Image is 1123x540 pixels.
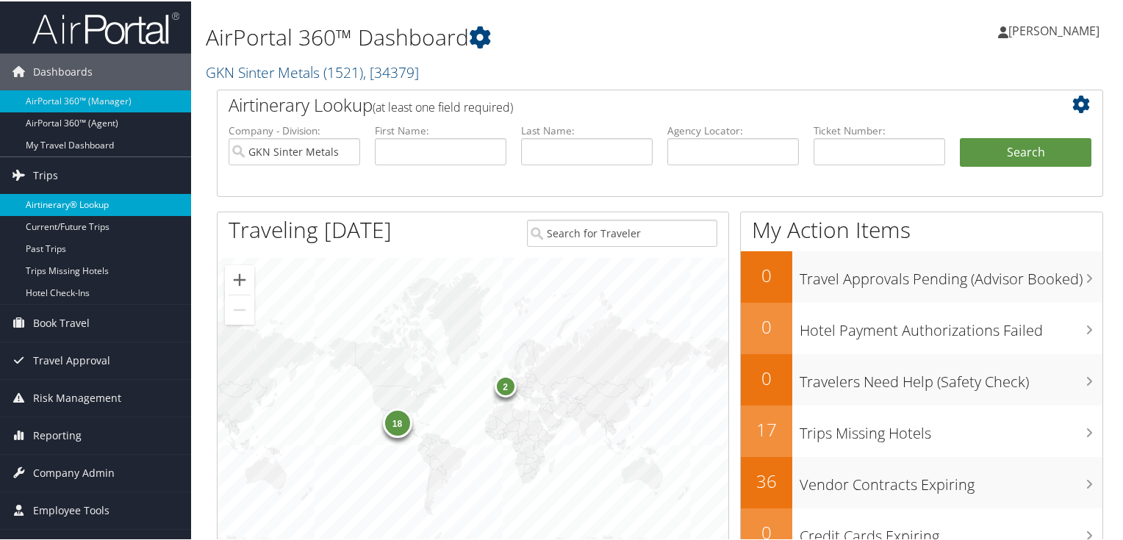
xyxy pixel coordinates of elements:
div: 18 [382,407,412,436]
label: Last Name: [521,122,653,137]
span: ( 1521 ) [323,61,363,81]
button: Zoom in [225,264,254,293]
span: Employee Tools [33,491,110,528]
span: (at least one field required) [373,98,513,114]
label: First Name: [375,122,506,137]
h1: My Action Items [741,213,1102,244]
a: GKN Sinter Metals [206,61,419,81]
a: 36Vendor Contracts Expiring [741,456,1102,507]
span: , [ 34379 ] [363,61,419,81]
h2: 0 [741,262,792,287]
h2: 17 [741,416,792,441]
span: Company Admin [33,453,115,490]
div: 2 [494,373,516,395]
a: [PERSON_NAME] [998,7,1114,51]
h3: Travelers Need Help (Safety Check) [800,363,1102,391]
span: Travel Approval [33,341,110,378]
input: Search for Traveler [527,218,718,245]
h3: Travel Approvals Pending (Advisor Booked) [800,260,1102,288]
h3: Trips Missing Hotels [800,414,1102,442]
button: Zoom out [225,294,254,323]
span: Dashboards [33,52,93,89]
label: Ticket Number: [814,122,945,137]
h3: Vendor Contracts Expiring [800,466,1102,494]
h2: 0 [741,313,792,338]
h3: Hotel Payment Authorizations Failed [800,312,1102,339]
button: Search [960,137,1091,166]
h2: Airtinerary Lookup [229,91,1018,116]
label: Agency Locator: [667,122,799,137]
label: Company - Division: [229,122,360,137]
span: Book Travel [33,303,90,340]
h2: 0 [741,364,792,389]
h1: Traveling [DATE] [229,213,392,244]
a: 0Travelers Need Help (Safety Check) [741,353,1102,404]
span: Reporting [33,416,82,453]
h2: 36 [741,467,792,492]
img: airportal-logo.png [32,10,179,44]
span: [PERSON_NAME] [1008,21,1099,37]
span: Trips [33,156,58,192]
h1: AirPortal 360™ Dashboard [206,21,811,51]
a: 0Travel Approvals Pending (Advisor Booked) [741,250,1102,301]
a: 0Hotel Payment Authorizations Failed [741,301,1102,353]
span: Risk Management [33,378,121,415]
a: 17Trips Missing Hotels [741,404,1102,456]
